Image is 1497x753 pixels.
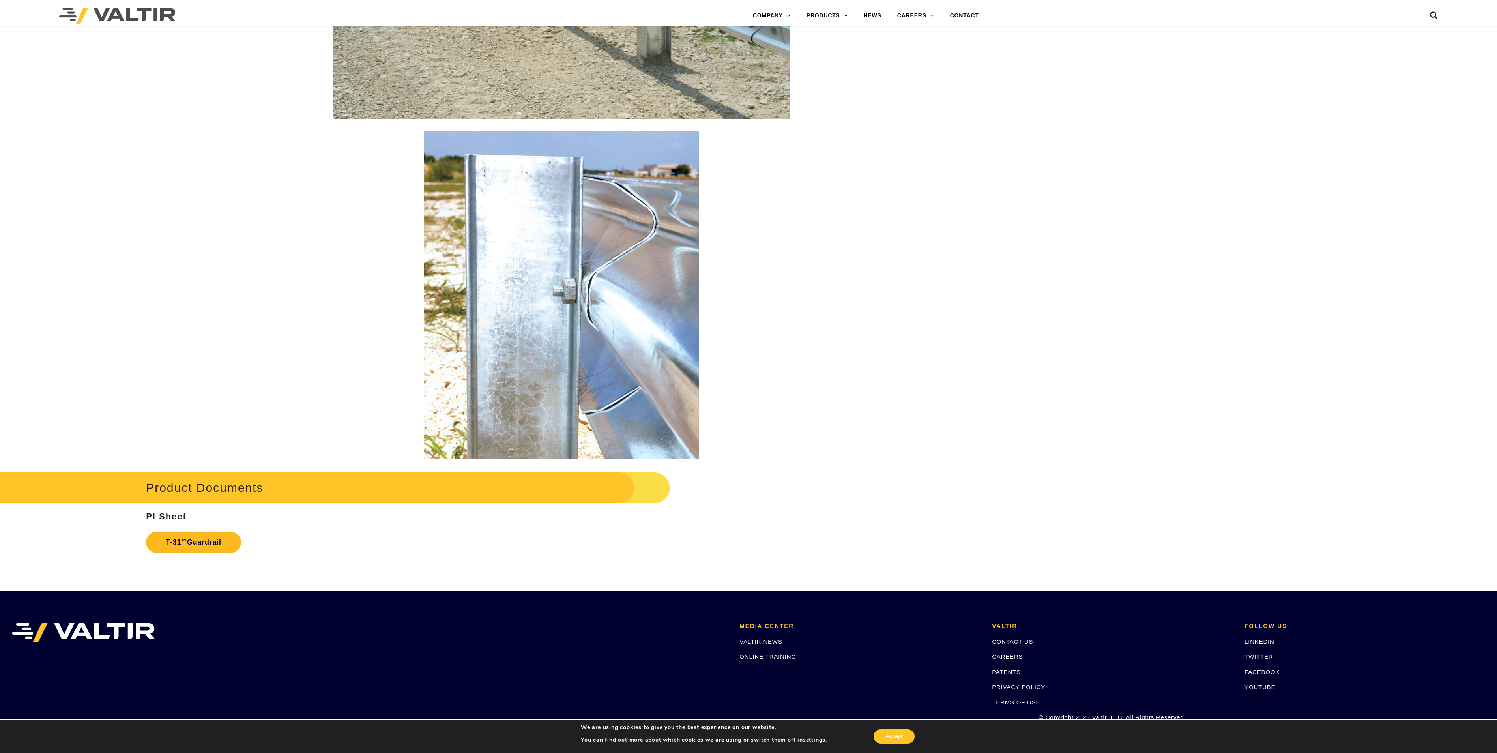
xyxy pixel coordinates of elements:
[581,736,827,744] p: You can find out more about which cookies we are using or switch them off in .
[1244,684,1275,690] a: YOUTUBE
[992,653,1023,660] a: CAREERS
[739,653,796,660] a: ONLINE TRAINING
[1244,653,1273,660] a: TWITTER
[803,736,825,744] button: settings
[12,623,155,642] img: VALTIR
[1244,638,1274,645] a: LINKEDIN
[146,511,187,521] strong: PI Sheet
[799,8,856,24] a: PRODUCTS
[889,8,942,24] a: CAREERS
[745,8,799,24] a: COMPANY
[856,8,889,24] a: NEWS
[146,532,241,553] a: T-31™Guardrail
[739,623,980,629] h2: MEDIA CENTER
[992,638,1033,645] a: CONTACT US
[874,729,915,744] button: Accept
[739,638,782,645] a: VALTIR NEWS
[992,713,1233,722] p: © Copyright 2023 Valtir, LLC. All Rights Reserved.
[992,684,1045,690] a: PRIVACY POLICY
[992,623,1233,629] h2: VALTIR
[992,699,1040,706] a: TERMS OF USE
[1244,669,1280,675] a: FACEBOOK
[59,8,176,24] img: Valtir
[581,724,827,731] p: We are using cookies to give you the best experience on our website.
[942,8,987,24] a: CONTACT
[181,538,187,544] sup: ™
[1244,623,1485,629] h2: FOLLOW US
[992,669,1021,675] a: PATENTS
